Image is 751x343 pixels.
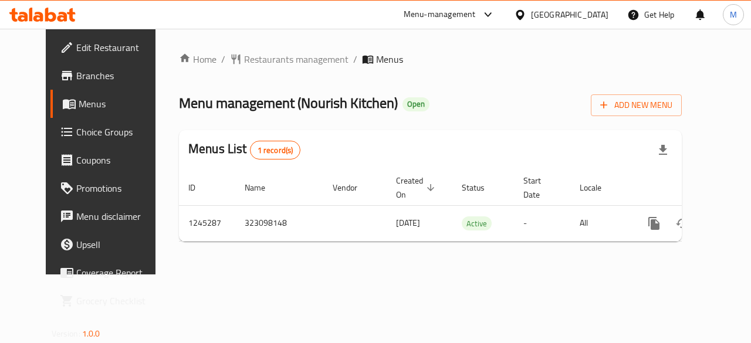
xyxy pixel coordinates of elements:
a: Menus [50,90,171,118]
li: / [221,52,225,66]
h2: Menus List [188,140,300,159]
span: Upsell [76,237,162,252]
span: Active [462,217,492,230]
span: Coverage Report [76,266,162,280]
td: All [570,205,631,241]
button: more [640,209,668,237]
span: Coupons [76,153,162,167]
span: Menu management ( Nourish Kitchen ) [179,90,398,116]
span: Menu disclaimer [76,209,162,223]
span: Created On [396,174,438,202]
a: Home [179,52,216,66]
span: Open [402,99,429,109]
span: 1.0.0 [82,326,100,341]
li: / [353,52,357,66]
span: Vendor [333,181,373,195]
span: Edit Restaurant [76,40,162,55]
td: 1245287 [179,205,235,241]
nav: breadcrumb [179,52,682,66]
a: Promotions [50,174,171,202]
div: Export file [649,136,677,164]
div: Total records count [250,141,301,159]
span: Add New Menu [600,98,672,113]
span: Name [245,181,280,195]
span: Status [462,181,500,195]
span: 1 record(s) [251,145,300,156]
span: Restaurants management [244,52,349,66]
a: Coverage Report [50,259,171,287]
a: Coupons [50,146,171,174]
div: Menu-management [404,8,476,22]
span: Menus [79,97,162,111]
span: [DATE] [396,215,420,230]
a: Edit Restaurant [50,33,171,62]
button: Change Status [668,209,696,237]
span: Version: [52,326,80,341]
span: Grocery Checklist [76,294,162,308]
span: Branches [76,69,162,83]
span: Choice Groups [76,125,162,139]
span: Locale [580,181,617,195]
span: ID [188,181,211,195]
span: Promotions [76,181,162,195]
td: - [514,205,570,241]
a: Menu disclaimer [50,202,171,230]
td: 323098148 [235,205,323,241]
a: Choice Groups [50,118,171,146]
a: Branches [50,62,171,90]
span: Menus [376,52,403,66]
a: Grocery Checklist [50,287,171,315]
div: Open [402,97,429,111]
a: Upsell [50,230,171,259]
button: Add New Menu [591,94,682,116]
span: Start Date [523,174,556,202]
span: M [730,8,737,21]
a: Restaurants management [230,52,349,66]
div: [GEOGRAPHIC_DATA] [531,8,608,21]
